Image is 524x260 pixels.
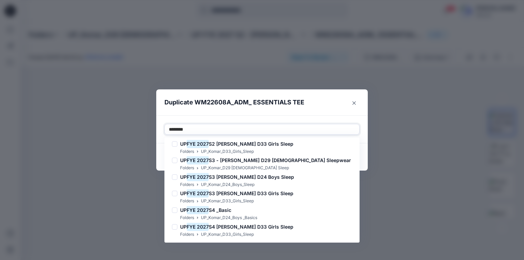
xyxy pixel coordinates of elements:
span: UP [180,190,187,196]
p: UP_Komar_D24_Boys_Sleep [201,181,254,188]
span: UP [180,157,187,163]
p: UP_Komar_D33_Girls_Sleep [201,148,254,155]
span: UP [180,224,187,230]
p: Folders [180,148,194,155]
span: S4 [PERSON_NAME] D33 Girls Sleep [209,224,293,230]
span: S3 [PERSON_NAME] D24 Boys Sleep [209,174,294,180]
mark: FYE 2027 [187,222,209,231]
span: UP [180,174,187,180]
mark: FYE 2027 [187,172,209,182]
p: Duplicate WM22608A_ADM_ ESSENTIALS TEE [164,98,304,107]
p: UP_Komar_D33_Girls_Sleep [201,198,254,205]
span: UP [180,141,187,147]
p: UP_Komar_D29 [DEMOGRAPHIC_DATA] Sleep [201,164,289,172]
mark: FYE 2027 [187,189,209,198]
mark: FYE 2027 [187,139,209,148]
span: S4 _Basic [209,207,231,213]
span: S3 - [PERSON_NAME] D29 [DEMOGRAPHIC_DATA] Sleepwear [209,157,351,163]
p: Folders [180,164,194,172]
button: Close [349,98,360,109]
mark: FYE 2027 [187,156,209,165]
p: UP_Komar_D33_Girls_Sleep [201,231,254,238]
mark: FYE 2027 [187,205,209,215]
p: Folders [180,198,194,205]
p: Folders [180,181,194,188]
span: S3 [PERSON_NAME] D33 Girls Sleep [209,190,293,196]
p: Folders [180,214,194,221]
span: UP [180,207,187,213]
p: UP_Komar_D24_Boys _Basics [201,214,257,221]
span: S2 [PERSON_NAME] D33 Girls Sleep [209,141,293,147]
p: Folders [180,231,194,238]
